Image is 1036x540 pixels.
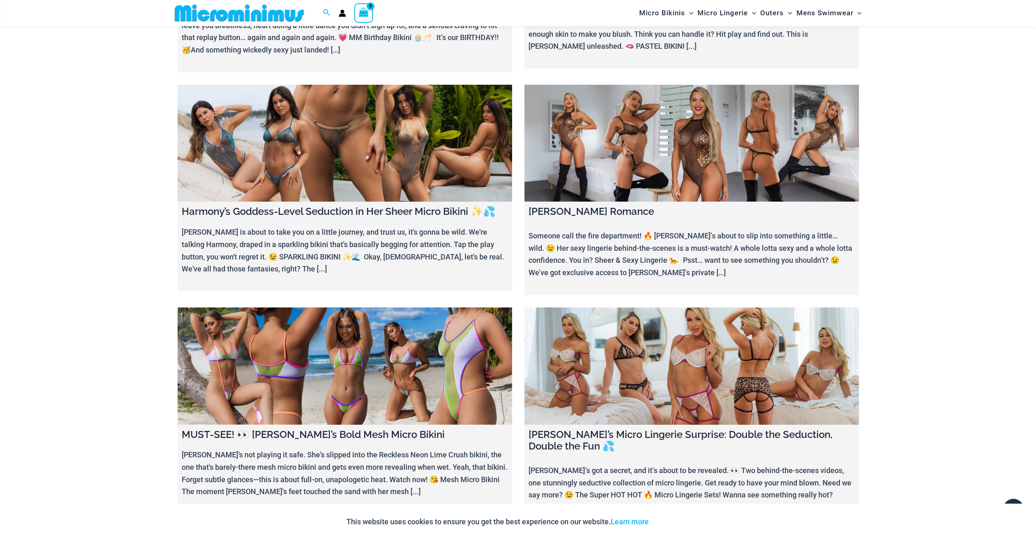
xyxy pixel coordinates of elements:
span: Menu Toggle [685,2,693,24]
button: Accept [655,512,690,532]
p: Someone call the fire department! 🔥 [PERSON_NAME]’s about to slip into something a little… wild. ... [529,230,855,279]
a: OutersMenu ToggleMenu Toggle [758,2,794,24]
p: This website uses cookies to ensure you get the best experience on our website. [346,516,649,528]
h4: Harmony’s Goddess-Level Seduction in Her Sheer Micro Bikini ✨💦 [182,206,508,218]
a: Micro BikinisMenu ToggleMenu Toggle [637,2,695,24]
a: Harmony’s Goddess-Level Seduction in Her Sheer Micro Bikini ✨💦 [178,85,512,202]
span: Menu Toggle [853,2,861,24]
a: Search icon link [323,8,330,18]
a: Mens SwimwearMenu ToggleMenu Toggle [794,2,863,24]
p: [PERSON_NAME] is about to take you on a little journey, and trust us, it's gonna be wild. We're t... [182,226,508,275]
p: [PERSON_NAME] in a pastel bikini? Yeah, you read that right. And trust us, it's even better than ... [529,3,855,52]
a: Learn more [611,517,649,526]
p: [PERSON_NAME]’s got a secret, and it’s about to be revealed. 👀 Two behind-the-scenes videos, one ... [529,464,855,514]
span: Mens Swimwear [796,2,853,24]
span: Menu Toggle [784,2,792,24]
a: Micro LingerieMenu ToggleMenu Toggle [695,2,758,24]
img: MM SHOP LOGO FLAT [171,4,307,22]
nav: Site Navigation [636,1,865,25]
a: Ilana’s Micro Lingerie Surprise: Double the Seduction, Double the Fun 💦 [524,307,859,425]
a: MUST-SEE! 👀 Jadey’s Bold Mesh Micro Bikini [178,307,512,425]
h4: [PERSON_NAME]’s Micro Lingerie Surprise: Double the Seduction, Double the Fun 💦 [529,429,855,453]
p: Warning: Peeking at [PERSON_NAME] & [PERSON_NAME] in the 2025 Birthday Bikinis might just leave y... [182,7,508,56]
span: Outers [760,2,784,24]
a: Account icon link [339,10,346,17]
span: Micro Bikinis [639,2,685,24]
p: [PERSON_NAME]'s not playing it safe. She's slipped into the Reckless Neon Lime Crush bikini, the ... [182,449,508,498]
h4: [PERSON_NAME] Romance [529,206,855,218]
span: Micro Lingerie [697,2,748,24]
span: Menu Toggle [748,2,756,24]
a: View Shopping Cart, empty [354,3,373,22]
h4: MUST-SEE! 👀 [PERSON_NAME]’s Bold Mesh Micro Bikini [182,429,508,441]
a: Ilana Savage Romance [524,85,859,202]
